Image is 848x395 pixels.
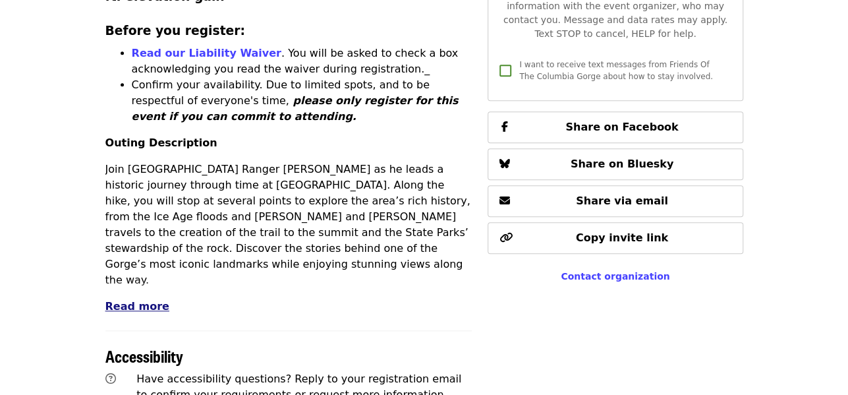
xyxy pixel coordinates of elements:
span: Read more [105,300,169,313]
span: Share on Bluesky [571,158,674,170]
span: Copy invite link [576,231,668,244]
button: Read more [105,299,169,315]
em: please only register for this event if you can commit to attending. [132,94,459,123]
button: Share on Bluesky [488,148,743,180]
p: Confirm your availability. Due to limited spots, and to be respectful of everyone's time, [132,77,472,125]
strong: Outing Description [105,137,217,149]
span: Share on Facebook [565,121,678,133]
p: Join [GEOGRAPHIC_DATA] Ranger [PERSON_NAME] as he leads a historic journey through time at [GEOGR... [105,162,472,288]
span: I want to receive text messages from Friends Of The Columbia Gorge about how to stay involved. [519,60,713,81]
a: Read our Liability Waiver [132,47,281,59]
span: Share via email [576,195,668,207]
span: Accessibility [105,344,183,367]
p: . You will be asked to check a box acknowledging you read the waiver during registration._ [132,46,472,77]
button: Share via email [488,185,743,217]
i: question-circle icon [105,373,116,385]
button: Share on Facebook [488,111,743,143]
a: Contact organization [561,271,669,282]
button: Copy invite link [488,222,743,254]
h3: Before you register: [105,22,472,40]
